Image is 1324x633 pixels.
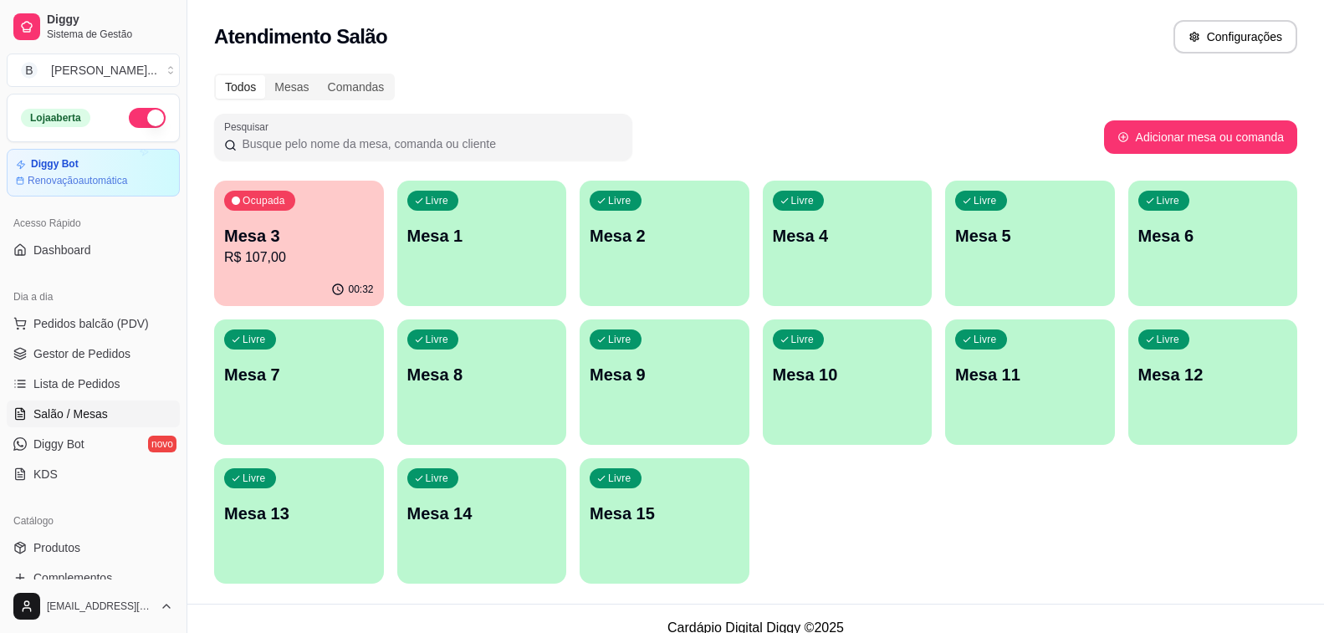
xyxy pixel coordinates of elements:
a: KDS [7,461,180,488]
p: Mesa 8 [407,363,557,386]
span: [EMAIL_ADDRESS][DOMAIN_NAME] [47,600,153,613]
div: [PERSON_NAME] ... [51,62,157,79]
p: Mesa 7 [224,363,374,386]
button: Select a team [7,54,180,87]
span: Gestor de Pedidos [33,345,130,362]
label: Pesquisar [224,120,274,134]
input: Pesquisar [237,135,622,152]
p: Livre [608,472,631,485]
a: Produtos [7,534,180,561]
p: Livre [243,472,266,485]
button: Pedidos balcão (PDV) [7,310,180,337]
p: Livre [608,194,631,207]
p: Mesa 14 [407,502,557,525]
a: DiggySistema de Gestão [7,7,180,47]
a: Diggy Botnovo [7,431,180,457]
span: Pedidos balcão (PDV) [33,315,149,332]
p: Livre [608,333,631,346]
p: Livre [426,472,449,485]
h2: Atendimento Salão [214,23,387,50]
button: LivreMesa 7 [214,319,384,445]
button: LivreMesa 6 [1128,181,1298,306]
span: Produtos [33,539,80,556]
p: Livre [974,194,997,207]
span: Dashboard [33,242,91,258]
button: LivreMesa 11 [945,319,1115,445]
a: Lista de Pedidos [7,370,180,397]
button: OcupadaMesa 3R$ 107,0000:32 [214,181,384,306]
p: 00:32 [348,283,373,296]
p: Mesa 12 [1138,363,1288,386]
p: Livre [426,194,449,207]
button: LivreMesa 13 [214,458,384,584]
article: Diggy Bot [31,158,79,171]
div: Dia a dia [7,283,180,310]
p: R$ 107,00 [224,248,374,268]
button: Adicionar mesa ou comanda [1104,120,1297,154]
button: Configurações [1173,20,1297,54]
button: LivreMesa 15 [580,458,749,584]
p: Livre [426,333,449,346]
p: Ocupada [243,194,285,207]
button: LivreMesa 2 [580,181,749,306]
a: Complementos [7,564,180,591]
span: Sistema de Gestão [47,28,173,41]
a: Dashboard [7,237,180,263]
button: [EMAIL_ADDRESS][DOMAIN_NAME] [7,586,180,626]
p: Livre [1157,333,1180,346]
button: LivreMesa 10 [763,319,933,445]
span: Lista de Pedidos [33,375,120,392]
div: Acesso Rápido [7,210,180,237]
button: Alterar Status [129,108,166,128]
p: Mesa 2 [590,224,739,248]
p: Mesa 5 [955,224,1105,248]
span: Complementos [33,569,112,586]
p: Mesa 6 [1138,224,1288,248]
a: Diggy BotRenovaçãoautomática [7,149,180,197]
div: Mesas [265,75,318,99]
span: Diggy [47,13,173,28]
span: Salão / Mesas [33,406,108,422]
button: LivreMesa 1 [397,181,567,306]
p: Mesa 4 [773,224,923,248]
button: LivreMesa 4 [763,181,933,306]
p: Livre [974,333,997,346]
p: Mesa 11 [955,363,1105,386]
div: Catálogo [7,508,180,534]
button: LivreMesa 5 [945,181,1115,306]
div: Todos [216,75,265,99]
div: Loja aberta [21,109,90,127]
a: Salão / Mesas [7,401,180,427]
article: Renovação automática [28,174,127,187]
p: Livre [243,333,266,346]
a: Gestor de Pedidos [7,340,180,367]
p: Mesa 9 [590,363,739,386]
p: Livre [791,333,815,346]
p: Mesa 3 [224,224,374,248]
p: Mesa 10 [773,363,923,386]
button: LivreMesa 14 [397,458,567,584]
p: Livre [791,194,815,207]
button: LivreMesa 12 [1128,319,1298,445]
span: KDS [33,466,58,482]
button: LivreMesa 8 [397,319,567,445]
p: Livre [1157,194,1180,207]
span: Diggy Bot [33,436,84,452]
p: Mesa 1 [407,224,557,248]
button: LivreMesa 9 [580,319,749,445]
div: Comandas [319,75,394,99]
p: Mesa 13 [224,502,374,525]
span: B [21,62,38,79]
p: Mesa 15 [590,502,739,525]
